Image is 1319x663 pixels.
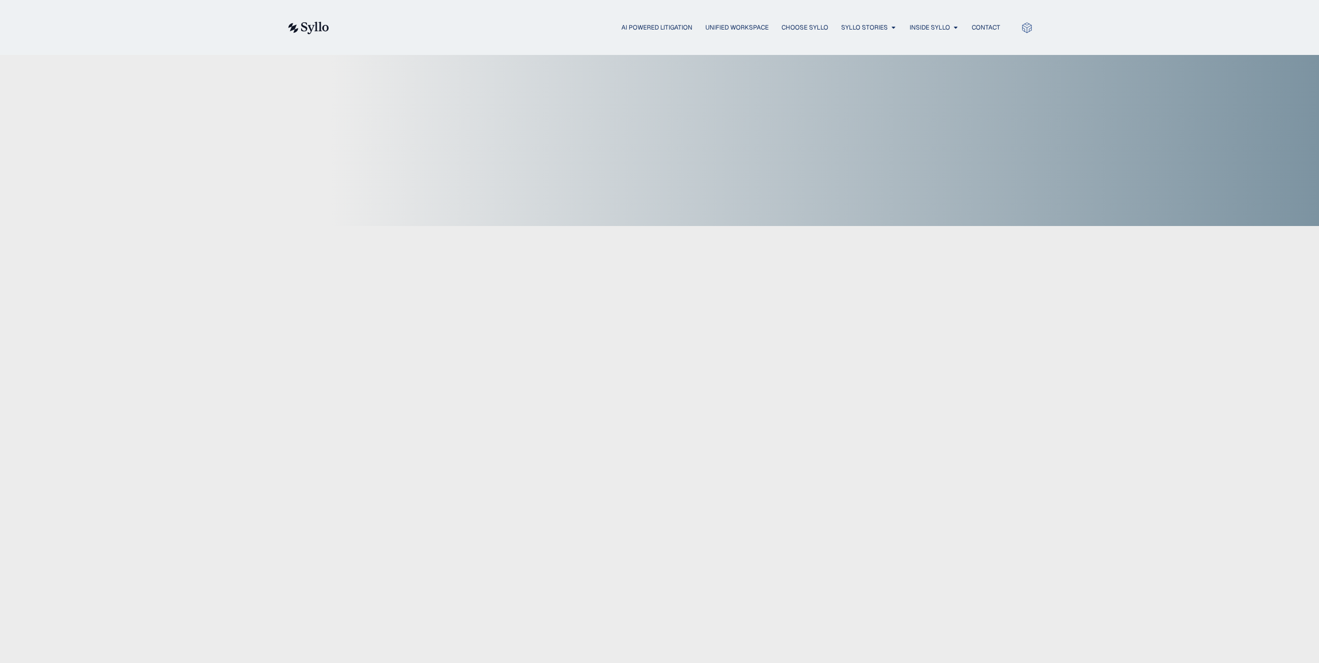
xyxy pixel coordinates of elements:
a: Syllo Stories [841,23,888,32]
a: AI Powered Litigation [621,23,692,32]
a: Contact [972,23,1000,32]
a: Unified Workspace [705,23,769,32]
a: Choose Syllo [782,23,828,32]
img: syllo [287,22,329,34]
div: Menu Toggle [350,23,1000,33]
nav: Menu [350,23,1000,33]
a: Inside Syllo [910,23,950,32]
